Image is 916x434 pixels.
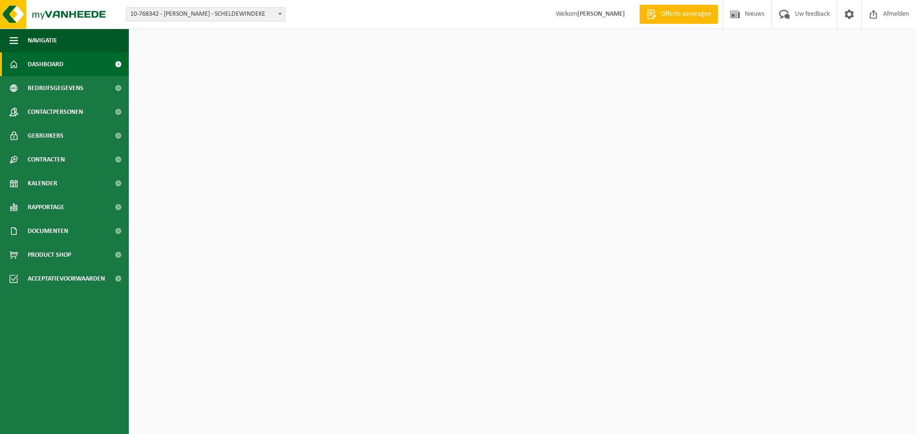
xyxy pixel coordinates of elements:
span: Contactpersonen [28,100,83,124]
span: Kalender [28,172,57,195]
a: Offerte aanvragen [639,5,718,24]
span: Documenten [28,219,68,243]
span: Product Shop [28,243,71,267]
span: Dashboard [28,52,63,76]
span: Acceptatievoorwaarden [28,267,105,291]
span: Navigatie [28,29,57,52]
span: Bedrijfsgegevens [28,76,83,100]
span: 10-768342 - EDDY TROSSAERT - SCHELDEWINDEKE [126,7,285,21]
span: Gebruikers [28,124,63,148]
strong: [PERSON_NAME] [577,10,625,18]
span: Rapportage [28,195,64,219]
span: 10-768342 - EDDY TROSSAERT - SCHELDEWINDEKE [126,8,285,21]
span: Contracten [28,148,65,172]
span: Offerte aanvragen [659,10,713,19]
